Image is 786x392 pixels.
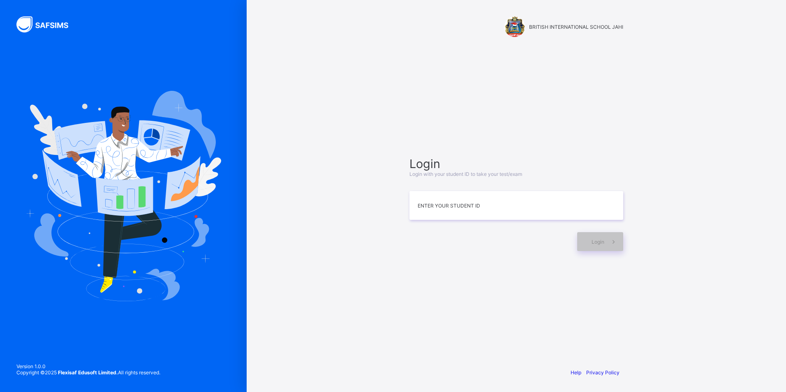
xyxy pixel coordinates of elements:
a: Privacy Policy [586,369,620,376]
span: Version 1.0.0 [16,363,160,369]
span: BRITISH INTERNATIONAL SCHOOL JAHI [529,24,623,30]
img: Hero Image [25,91,221,301]
a: Help [571,369,581,376]
span: Login [409,157,623,171]
strong: Flexisaf Edusoft Limited. [58,369,118,376]
span: Copyright © 2025 All rights reserved. [16,369,160,376]
span: Login with your student ID to take your test/exam [409,171,522,177]
img: SAFSIMS Logo [16,16,78,32]
span: Login [592,239,604,245]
